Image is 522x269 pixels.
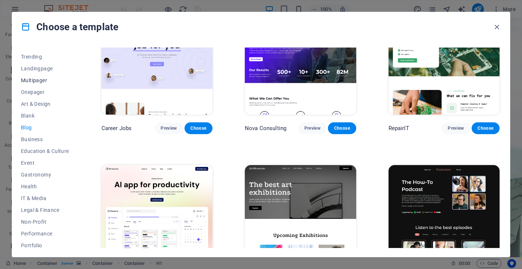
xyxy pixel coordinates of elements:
span: Preview [304,125,321,131]
span: Preview [448,125,464,131]
span: Multipager [21,77,69,83]
span: Art & Design [21,101,69,107]
button: Gastronomy [21,169,69,181]
button: Legal & Finance [21,204,69,216]
span: Blog [21,125,69,130]
span: Choose [190,125,207,131]
img: Career Jobs [101,12,212,115]
p: RepairIT [389,125,409,132]
span: Performance [21,231,69,237]
button: Preview [298,122,326,134]
span: Choose [334,125,350,131]
span: Education & Culture [21,148,69,154]
span: Gastronomy [21,172,69,178]
button: Education & Culture [21,145,69,157]
span: Landingpage [21,66,69,71]
span: Blank [21,113,69,119]
img: Peoneera [101,165,212,268]
button: Event [21,157,69,169]
button: Preview [155,122,183,134]
button: Choose [328,122,356,134]
button: Blank [21,110,69,122]
img: Nova Consulting [245,12,356,115]
button: Performance [21,228,69,240]
img: RepairIT [389,12,500,115]
button: IT & Media [21,192,69,204]
span: Health [21,184,69,189]
button: Portfolio [21,240,69,251]
img: Podcaster [389,165,500,268]
button: Landingpage [21,63,69,74]
h4: Choose a template [21,21,118,33]
img: Art Museum [245,165,356,268]
span: Portfolio [21,242,69,248]
span: Legal & Finance [21,207,69,213]
button: Non-Profit [21,216,69,228]
button: Onepager [21,86,69,98]
button: Multipager [21,74,69,86]
p: Career Jobs [101,125,132,132]
button: Health [21,181,69,192]
button: Business [21,133,69,145]
span: Business [21,136,69,142]
span: Event [21,160,69,166]
button: Choose [185,122,212,134]
span: Choose [478,125,494,131]
span: Preview [161,125,177,131]
button: Preview [442,122,470,134]
span: Non-Profit [21,219,69,225]
span: IT & Media [21,195,69,201]
button: Blog [21,122,69,133]
span: Onepager [21,89,69,95]
button: Art & Design [21,98,69,110]
button: Trending [21,51,69,63]
span: Trending [21,54,69,60]
button: Choose [472,122,500,134]
p: Nova Consulting [245,125,286,132]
